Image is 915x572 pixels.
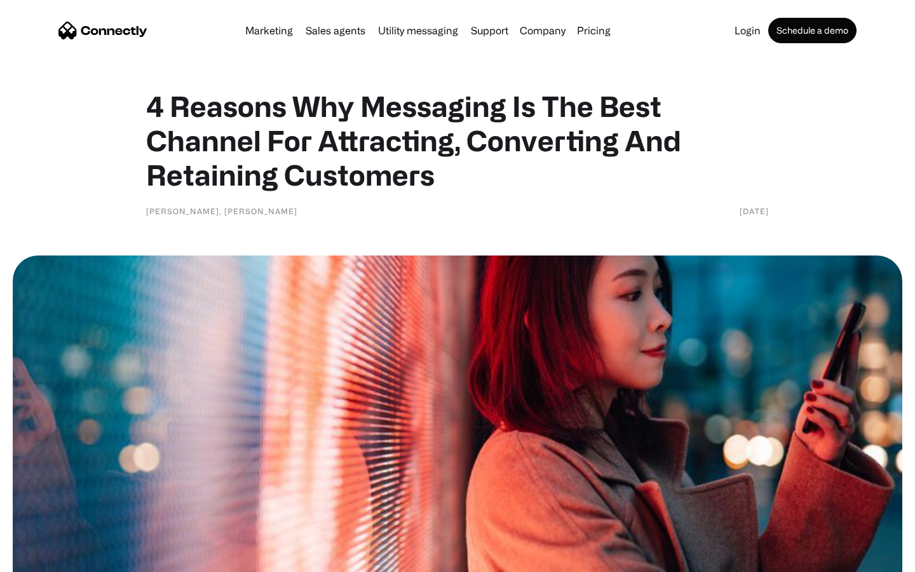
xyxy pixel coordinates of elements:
a: Marketing [240,25,298,36]
div: [DATE] [740,205,769,217]
ul: Language list [25,550,76,568]
h1: 4 Reasons Why Messaging Is The Best Channel For Attracting, Converting And Retaining Customers [146,89,769,192]
a: Sales agents [301,25,370,36]
a: Pricing [572,25,616,36]
a: Support [466,25,513,36]
div: [PERSON_NAME], [PERSON_NAME] [146,205,297,217]
a: Utility messaging [373,25,463,36]
a: Schedule a demo [768,18,857,43]
div: Company [520,22,566,39]
a: Login [729,25,766,36]
aside: Language selected: English [13,550,76,568]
